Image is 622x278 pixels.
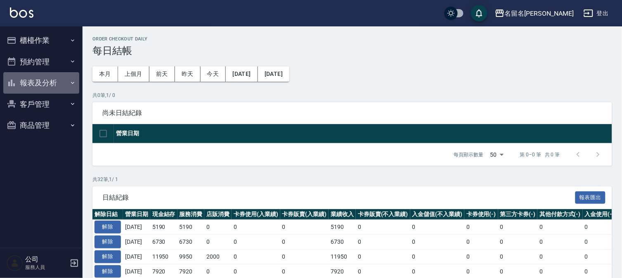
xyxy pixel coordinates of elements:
td: 0 [537,249,583,264]
td: 6730 [150,235,177,250]
th: 卡券販賣(入業績) [280,209,329,220]
td: 0 [232,220,280,235]
td: 0 [232,249,280,264]
button: [DATE] [226,66,258,82]
button: 解除 [95,221,121,233]
td: 0 [464,220,498,235]
button: 客戶管理 [3,94,79,115]
td: 5190 [177,220,205,235]
th: 業績收入 [329,209,356,220]
td: 0 [410,220,465,235]
div: 50 [487,144,507,166]
h5: 公司 [25,255,67,264]
p: 共 0 筆, 1 / 0 [92,92,612,99]
td: 11950 [150,249,177,264]
p: 第 0–0 筆 共 0 筆 [520,151,560,158]
td: [DATE] [123,235,150,250]
td: 2000 [204,249,232,264]
th: 營業日期 [123,209,150,220]
span: 尚未日結紀錄 [102,109,602,117]
span: 日結紀錄 [102,193,575,202]
th: 店販消費 [204,209,232,220]
button: 預約管理 [3,51,79,73]
p: 服務人員 [25,264,67,271]
td: 0 [232,235,280,250]
td: 11950 [329,249,356,264]
td: [DATE] [123,220,150,235]
button: 本月 [92,66,118,82]
th: 入金儲值(不入業績) [410,209,465,220]
button: save [471,5,487,21]
td: 0 [280,235,329,250]
button: 名留名[PERSON_NAME] [492,5,577,22]
td: 0 [537,220,583,235]
td: 0 [204,220,232,235]
td: 0 [356,249,410,264]
button: 登出 [580,6,612,21]
button: 今天 [201,66,226,82]
button: 解除 [95,250,121,263]
td: 0 [356,235,410,250]
th: 卡券使用(入業績) [232,209,280,220]
button: 櫃檯作業 [3,30,79,51]
button: 商品管理 [3,115,79,136]
h2: Order checkout daily [92,36,612,42]
td: [DATE] [123,249,150,264]
th: 現金結存 [150,209,177,220]
h3: 每日結帳 [92,45,612,57]
td: 0 [583,249,617,264]
th: 營業日期 [114,124,612,144]
a: 報表匯出 [575,193,606,201]
td: 5190 [150,220,177,235]
td: 0 [583,220,617,235]
th: 其他付款方式(-) [537,209,583,220]
button: 解除 [95,236,121,248]
td: 0 [280,220,329,235]
img: Logo [10,7,33,18]
p: 共 32 筆, 1 / 1 [92,176,612,183]
td: 0 [204,235,232,250]
th: 解除日結 [92,209,123,220]
div: 名留名[PERSON_NAME] [505,8,574,19]
th: 第三方卡券(-) [498,209,538,220]
td: 0 [410,235,465,250]
th: 卡券販賣(不入業績) [356,209,410,220]
p: 每頁顯示數量 [454,151,484,158]
th: 卡券使用(-) [464,209,498,220]
td: 0 [464,235,498,250]
button: 解除 [95,265,121,278]
td: 6730 [177,235,205,250]
td: 0 [498,235,538,250]
button: 報表及分析 [3,72,79,94]
td: 0 [498,220,538,235]
td: 0 [280,249,329,264]
button: 報表匯出 [575,191,606,204]
td: 5190 [329,220,356,235]
button: 前天 [149,66,175,82]
th: 入金使用(-) [583,209,617,220]
td: 6730 [329,235,356,250]
img: Person [7,255,23,271]
td: 9950 [177,249,205,264]
th: 服務消費 [177,209,205,220]
td: 0 [498,249,538,264]
button: 昨天 [175,66,201,82]
td: 0 [410,249,465,264]
button: 上個月 [118,66,149,82]
button: [DATE] [258,66,289,82]
td: 0 [583,235,617,250]
td: 0 [537,235,583,250]
td: 0 [464,249,498,264]
td: 0 [356,220,410,235]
